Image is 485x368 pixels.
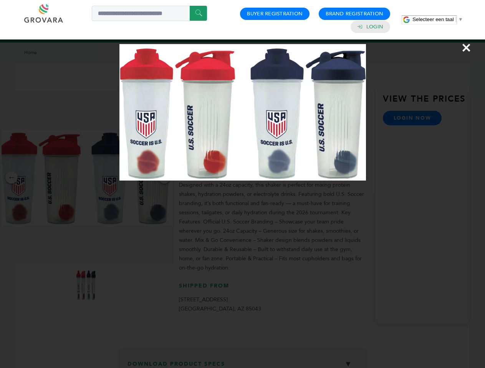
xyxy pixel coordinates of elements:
span: ​ [456,16,456,22]
img: Image Preview [119,44,366,181]
a: Login [366,23,383,30]
a: Buyer Registration [247,10,303,17]
input: Search a product or brand... [92,6,207,21]
a: Brand Registration [326,10,383,17]
span: × [461,37,472,58]
span: Selecteer een taal [412,16,454,22]
span: ▼ [458,16,463,22]
a: Selecteer een taal​ [412,16,463,22]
